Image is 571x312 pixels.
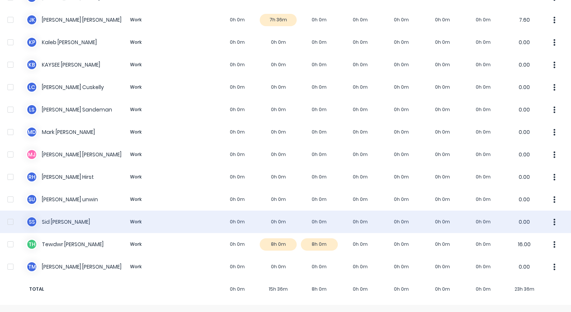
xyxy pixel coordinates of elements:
span: 0h 0m [340,286,381,293]
span: 0h 0m [381,286,422,293]
span: 15h 36m [258,286,299,293]
span: 8h 0m [299,286,340,293]
span: TOTAL [26,286,164,293]
span: 23h 36m [504,286,545,293]
span: 0h 0m [217,286,258,293]
span: 0h 0m [422,286,463,293]
span: 0h 0m [463,286,504,293]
